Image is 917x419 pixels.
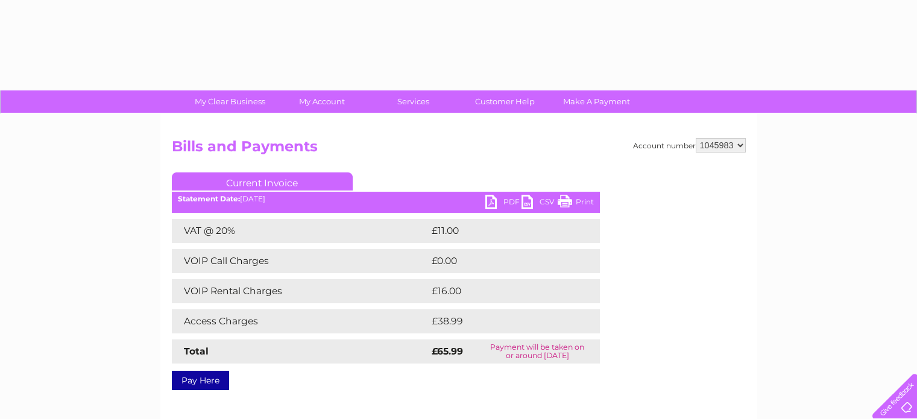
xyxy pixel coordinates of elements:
div: [DATE] [172,195,600,203]
td: Payment will be taken on or around [DATE] [475,339,600,364]
td: VOIP Call Charges [172,249,429,273]
a: Services [364,90,463,113]
td: £11.00 [429,219,573,243]
div: Account number [633,138,746,153]
strong: Total [184,345,209,357]
strong: £65.99 [432,345,463,357]
a: Print [558,195,594,212]
td: VAT @ 20% [172,219,429,243]
a: CSV [522,195,558,212]
td: £16.00 [429,279,575,303]
a: My Account [272,90,371,113]
td: £0.00 [429,249,572,273]
td: Access Charges [172,309,429,333]
h2: Bills and Payments [172,138,746,161]
td: VOIP Rental Charges [172,279,429,303]
b: Statement Date: [178,194,240,203]
a: Customer Help [455,90,555,113]
a: PDF [485,195,522,212]
td: £38.99 [429,309,576,333]
a: Make A Payment [547,90,646,113]
a: Pay Here [172,371,229,390]
a: My Clear Business [180,90,280,113]
a: Current Invoice [172,172,353,191]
